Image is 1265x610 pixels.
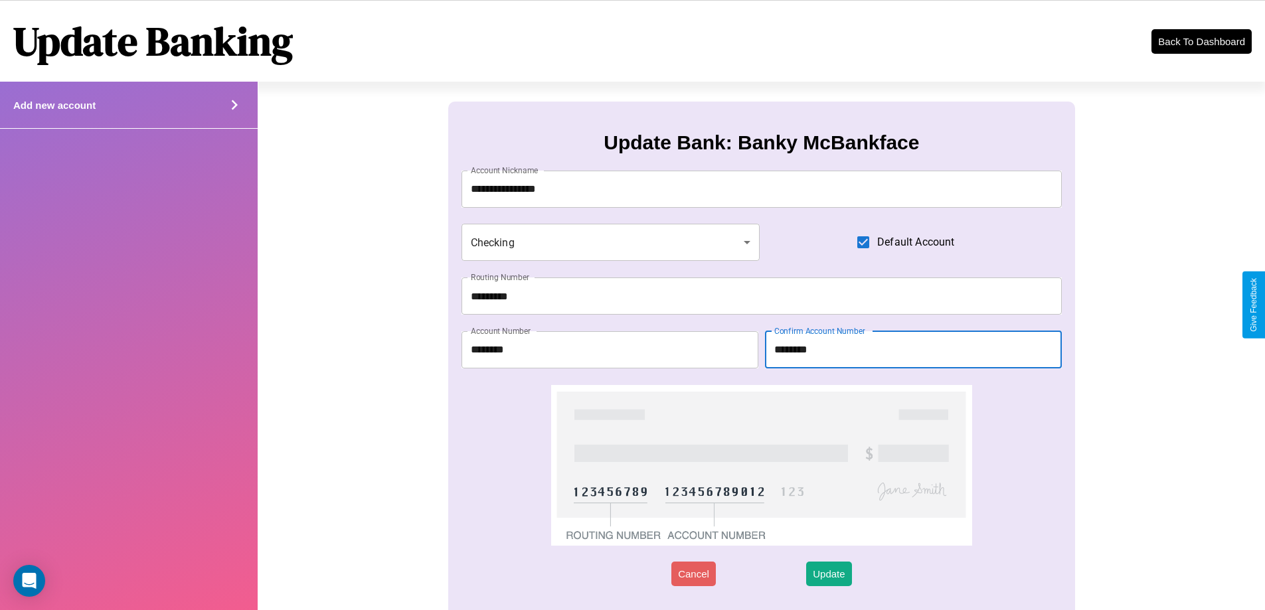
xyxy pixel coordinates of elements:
button: Update [806,562,851,586]
h3: Update Bank: Banky McBankface [604,131,919,154]
img: check [551,385,971,546]
label: Account Number [471,325,531,337]
div: Open Intercom Messenger [13,565,45,597]
span: Default Account [877,234,954,250]
button: Back To Dashboard [1151,29,1252,54]
label: Routing Number [471,271,529,283]
div: Give Feedback [1249,278,1258,332]
h1: Update Banking [13,14,293,68]
div: Checking [462,224,760,261]
label: Account Nickname [471,165,539,176]
label: Confirm Account Number [774,325,865,337]
h4: Add new account [13,100,96,111]
button: Cancel [671,562,716,586]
